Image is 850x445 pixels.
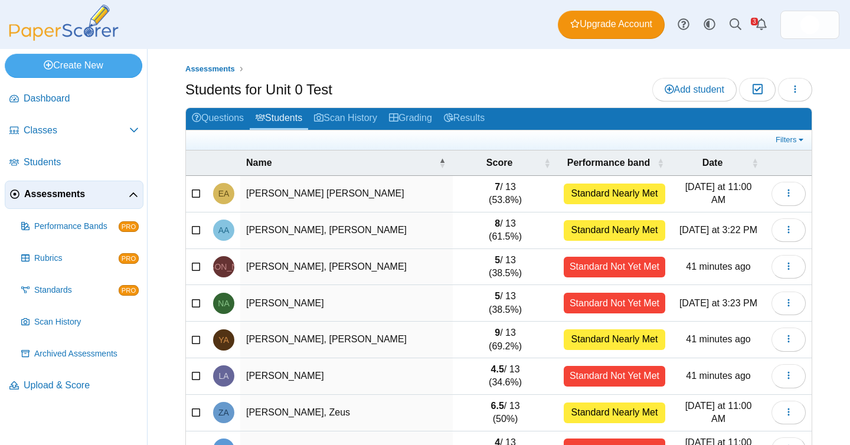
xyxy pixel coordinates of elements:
[800,15,819,34] span: Ken Marushige
[218,299,229,307] span: Natalie Alvarez
[24,124,129,137] span: Classes
[486,158,512,168] span: Score
[119,285,139,296] span: PRO
[453,212,558,249] td: / 13 (61.5%)
[495,218,500,228] b: 8
[240,176,453,212] td: [PERSON_NAME] [PERSON_NAME]
[657,150,664,175] span: Performance band : Activate to sort
[453,322,558,358] td: / 13 (69.2%)
[686,371,750,381] time: Sep 3, 2025 at 8:50 PM
[24,379,139,392] span: Upload & Score
[250,108,308,130] a: Students
[685,401,752,424] time: Sep 2, 2025 at 11:00 AM
[189,263,257,271] span: Javier Altamirano Guzman
[491,401,504,411] b: 6.5
[34,316,139,328] span: Scan History
[218,372,228,380] span: Lucas Appleton
[679,298,757,308] time: Aug 29, 2025 at 3:23 PM
[665,84,724,94] span: Add student
[453,176,558,212] td: / 13 (53.8%)
[748,12,774,38] a: Alerts
[679,225,757,235] time: Aug 29, 2025 at 3:22 PM
[564,366,665,387] div: Standard Not Yet Met
[34,221,119,233] span: Performance Bands
[24,156,139,169] span: Students
[218,336,229,344] span: Yaretzy Alvarez Lizalde
[34,284,119,296] span: Standards
[34,348,139,360] span: Archived Assessments
[564,329,665,350] div: Standard Nearly Met
[182,62,238,77] a: Assessments
[564,293,665,313] div: Standard Not Yet Met
[240,212,453,249] td: [PERSON_NAME], [PERSON_NAME]
[218,408,229,417] span: Zeus Arrizon Carrillo
[564,403,665,423] div: Standard Nearly Met
[119,221,139,232] span: PRO
[5,85,143,113] a: Dashboard
[383,108,438,130] a: Grading
[495,328,500,338] b: 9
[186,108,250,130] a: Questions
[686,261,750,271] time: Sep 3, 2025 at 8:50 PM
[495,182,500,192] b: 7
[652,78,737,102] a: Add student
[564,220,665,241] div: Standard Nearly Met
[240,285,453,322] td: [PERSON_NAME]
[5,54,142,77] a: Create New
[800,15,819,34] img: ps.uFc3u4uwrlKcDdGV
[5,181,143,209] a: Assessments
[17,308,143,336] a: Scan History
[240,322,453,358] td: [PERSON_NAME], [PERSON_NAME]
[773,134,809,146] a: Filters
[438,108,491,130] a: Results
[686,334,750,344] time: Sep 3, 2025 at 8:50 PM
[685,182,752,205] time: Sep 2, 2025 at 11:00 AM
[544,150,551,175] span: Score : Activate to sort
[308,108,383,130] a: Scan History
[17,212,143,241] a: Performance Bands PRO
[453,358,558,395] td: / 13 (34.6%)
[453,395,558,431] td: / 13 (50%)
[17,244,143,273] a: Rubrics PRO
[491,364,504,374] b: 4.5
[17,340,143,368] a: Archived Assessments
[439,150,446,175] span: Name : Activate to invert sorting
[780,11,839,39] a: ps.uFc3u4uwrlKcDdGV
[240,395,453,431] td: [PERSON_NAME], Zeus
[34,253,119,264] span: Rubrics
[185,64,235,73] span: Assessments
[5,149,143,177] a: Students
[453,285,558,322] td: / 13 (38.5%)
[119,253,139,264] span: PRO
[240,249,453,286] td: [PERSON_NAME], [PERSON_NAME]
[5,5,123,41] img: PaperScorer
[702,158,723,168] span: Date
[495,291,500,301] b: 5
[246,158,272,168] span: Name
[24,188,129,201] span: Assessments
[453,249,558,286] td: / 13 (38.5%)
[558,11,665,39] a: Upgrade Account
[495,255,500,265] b: 5
[570,18,652,31] span: Upgrade Account
[564,257,665,277] div: Standard Not Yet Met
[564,184,665,204] div: Standard Nearly Met
[5,117,143,145] a: Classes
[751,150,759,175] span: Date : Activate to sort
[5,372,143,400] a: Upload & Score
[5,32,123,42] a: PaperScorer
[24,92,139,105] span: Dashboard
[218,189,230,198] span: Eduardo Aguilar Negrete
[185,80,332,100] h1: Students for Unit 0 Test
[240,358,453,395] td: [PERSON_NAME]
[218,226,230,234] span: Arthuro Alatorre Chong
[567,158,650,168] span: Performance band
[17,276,143,305] a: Standards PRO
